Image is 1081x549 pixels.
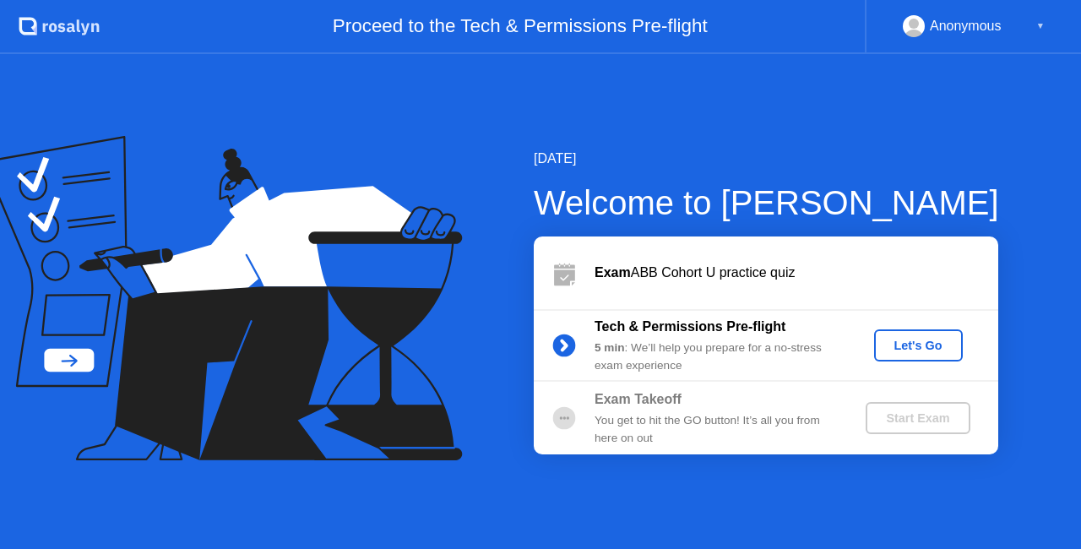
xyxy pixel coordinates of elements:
div: Welcome to [PERSON_NAME] [534,177,999,228]
div: You get to hit the GO button! It’s all you from here on out [595,412,838,447]
b: Tech & Permissions Pre-flight [595,319,785,334]
button: Start Exam [866,402,970,434]
div: [DATE] [534,149,999,169]
b: Exam Takeoff [595,392,682,406]
div: Start Exam [872,411,963,425]
div: Let's Go [881,339,956,352]
b: Exam [595,265,631,280]
div: ABB Cohort U practice quiz [595,263,998,283]
b: 5 min [595,341,625,354]
div: ▼ [1036,15,1045,37]
button: Let's Go [874,329,963,361]
div: Anonymous [930,15,1002,37]
div: : We’ll help you prepare for a no-stress exam experience [595,340,838,374]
